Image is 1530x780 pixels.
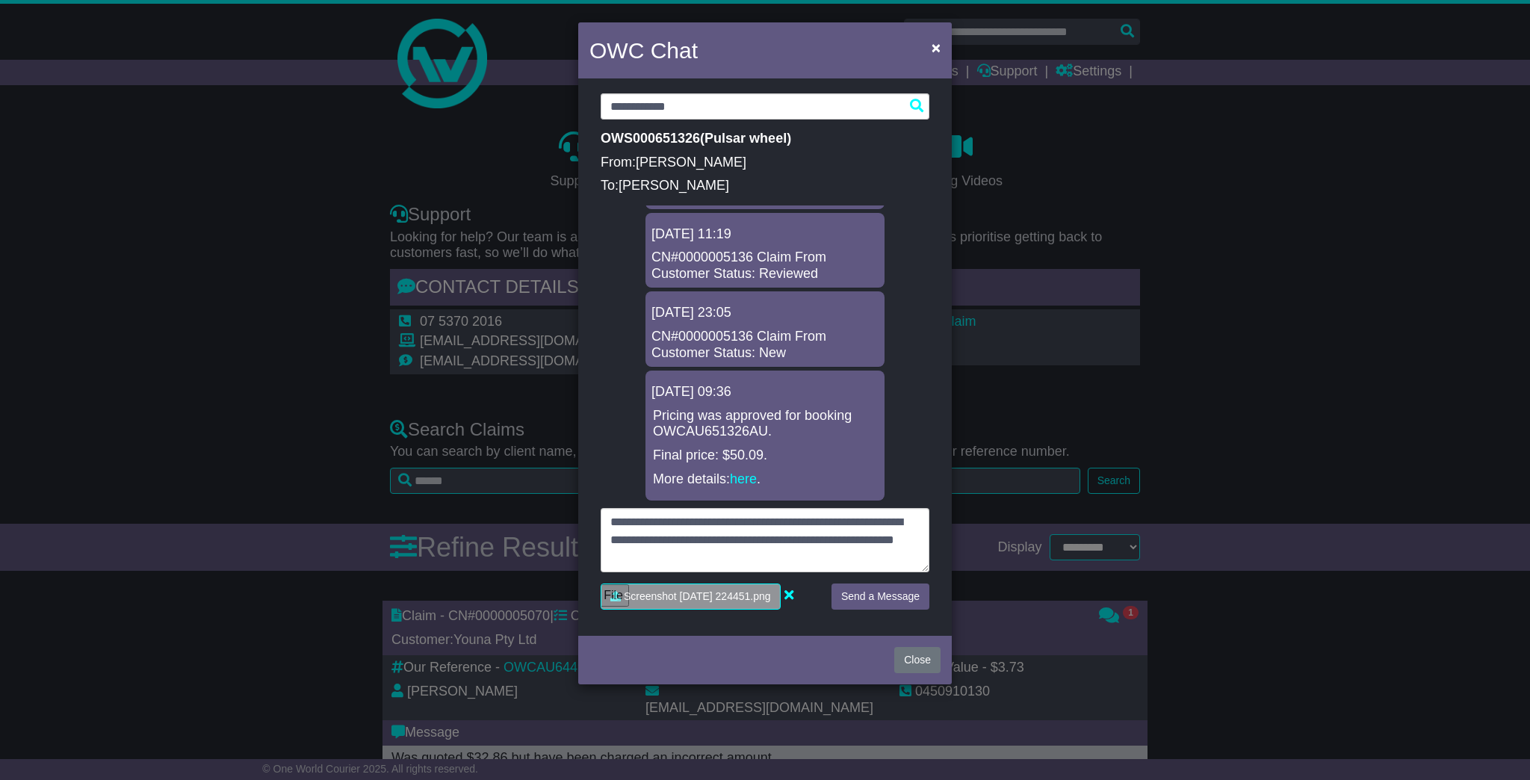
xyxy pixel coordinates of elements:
div: CN#0000005136 Claim From Customer Status: Reviewed [651,250,879,282]
p: Pricing was approved for booking OWCAU651326AU. [653,408,877,440]
a: here [730,471,757,486]
div: [DATE] 11:19 [651,226,879,243]
p: From: [601,155,929,171]
span: [PERSON_NAME] [636,155,746,170]
div: [DATE] 09:36 [651,384,879,400]
h4: OWC Chat [589,34,698,67]
button: Close [924,32,948,63]
span: × [932,39,941,56]
div: [DATE] 23:05 [651,305,879,321]
span: Pulsar wheel [704,131,787,146]
p: Final price: $50.09. [653,448,877,464]
span: OWS000651326 [601,131,700,146]
p: To: [601,178,929,194]
div: CN#0000005136 Claim From Customer Status: New [651,329,879,361]
button: Close [894,647,941,673]
span: [PERSON_NAME] [619,178,729,193]
strong: ( ) [601,131,791,146]
button: Send a Message [831,584,929,610]
p: More details: . [653,471,877,488]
